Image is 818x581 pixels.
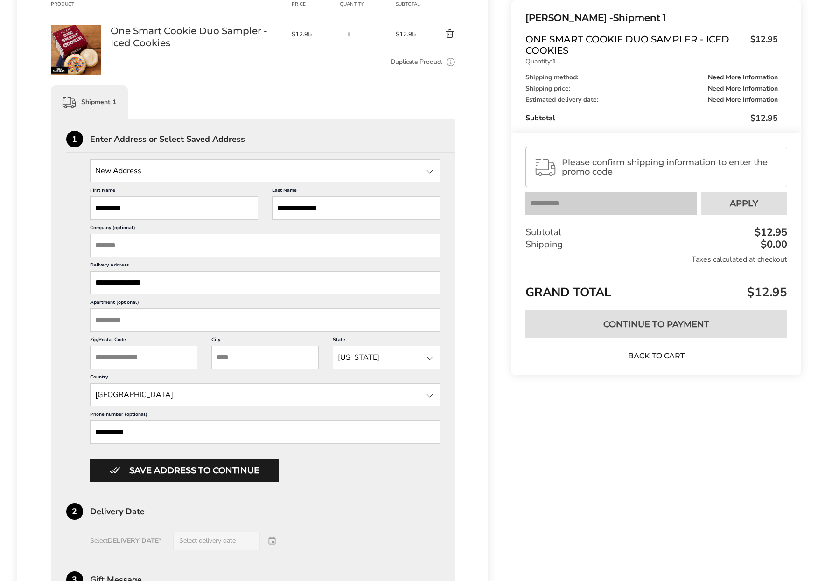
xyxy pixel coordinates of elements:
[525,112,777,124] div: Subtotal
[758,239,787,250] div: $0.00
[525,74,777,81] div: Shipping method:
[525,97,777,103] div: Estimated delivery date:
[396,30,423,39] span: $12.95
[211,336,319,346] label: City
[525,10,777,26] div: Shipment 1
[333,346,440,369] input: State
[525,254,787,265] div: Taxes calculated at checkout
[90,459,279,482] button: Button save address
[90,336,197,346] label: Zip/Postal Code
[90,224,440,234] label: Company (optional)
[292,0,340,8] div: Price
[66,503,83,520] div: 2
[623,351,689,361] a: Back to Cart
[272,196,440,220] input: Last Name
[51,85,128,119] div: Shipment 1
[391,57,442,67] a: Duplicate Product
[562,158,778,176] span: Please confirm shipping information to enter the promo code
[51,24,101,33] a: One Smart Cookie Duo Sampler - Iced Cookies
[90,346,197,369] input: ZIP
[66,131,83,147] div: 1
[525,238,787,251] div: Shipping
[525,34,777,56] a: One Smart Cookie Duo Sampler - Iced Cookies$12.95
[292,30,336,39] span: $12.95
[90,234,440,257] input: Company
[525,310,787,338] button: Continue to Payment
[525,34,745,56] span: One Smart Cookie Duo Sampler - Iced Cookies
[746,34,778,54] span: $12.95
[552,57,556,66] strong: 1
[211,346,319,369] input: City
[111,25,282,49] a: One Smart Cookie Duo Sampler - Iced Cookies
[525,12,613,23] span: [PERSON_NAME] -
[745,284,787,301] span: $12.95
[90,383,440,406] input: State
[423,28,455,40] button: Delete product
[525,85,777,92] div: Shipping price:
[340,25,358,43] input: Quantity input
[730,199,758,208] span: Apply
[708,74,778,81] span: Need More Information
[90,299,440,308] label: Apartment (optional)
[90,187,258,196] label: First Name
[90,374,440,383] label: Country
[272,187,440,196] label: Last Name
[752,227,787,238] div: $12.95
[750,112,778,124] span: $12.95
[51,0,111,8] div: Product
[525,273,787,303] div: GRAND TOTAL
[90,507,456,516] div: Delivery Date
[525,58,777,65] p: Quantity:
[90,411,440,420] label: Phone number (optional)
[708,97,778,103] span: Need More Information
[90,262,440,271] label: Delivery Address
[90,308,440,332] input: Apartment
[340,0,396,8] div: Quantity
[51,25,101,75] img: One Smart Cookie Duo Sampler - Iced Cookies
[396,0,423,8] div: Subtotal
[90,159,440,182] input: State
[90,135,456,143] div: Enter Address or Select Saved Address
[701,192,787,215] button: Apply
[525,226,787,238] div: Subtotal
[90,196,258,220] input: First Name
[708,85,778,92] span: Need More Information
[333,336,440,346] label: State
[90,271,440,294] input: Delivery Address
